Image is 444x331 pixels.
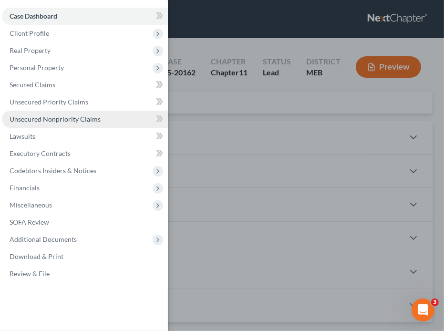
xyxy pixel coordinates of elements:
[2,76,168,93] a: Secured Claims
[2,8,168,25] a: Case Dashboard
[10,81,55,89] span: Secured Claims
[10,46,51,54] span: Real Property
[2,248,168,265] a: Download & Print
[2,128,168,145] a: Lawsuits
[10,132,35,140] span: Lawsuits
[412,299,434,321] iframe: Intercom live chat
[431,299,439,306] span: 3
[10,201,52,209] span: Miscellaneous
[10,29,49,37] span: Client Profile
[2,111,168,128] a: Unsecured Nonpriority Claims
[10,98,88,106] span: Unsecured Priority Claims
[10,235,77,243] span: Additional Documents
[2,214,168,231] a: SOFA Review
[10,269,50,278] span: Review & File
[10,218,49,226] span: SOFA Review
[10,184,40,192] span: Financials
[2,93,168,111] a: Unsecured Priority Claims
[10,12,57,20] span: Case Dashboard
[10,115,101,123] span: Unsecured Nonpriority Claims
[10,252,63,260] span: Download & Print
[10,166,96,175] span: Codebtors Insiders & Notices
[10,63,64,72] span: Personal Property
[10,149,71,157] span: Executory Contracts
[2,265,168,282] a: Review & File
[2,145,168,162] a: Executory Contracts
